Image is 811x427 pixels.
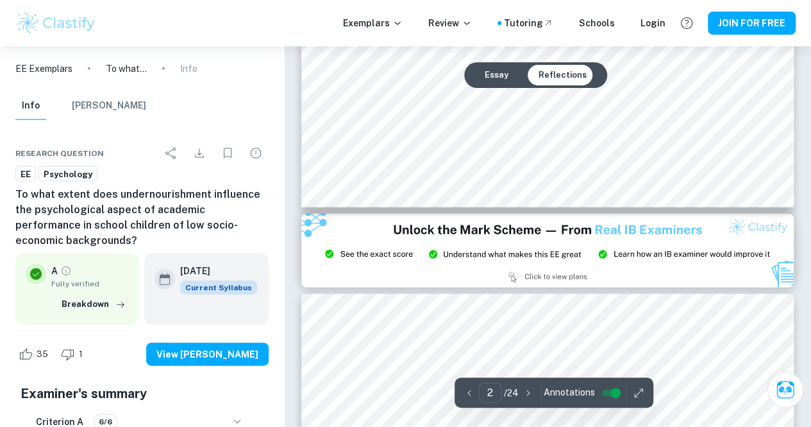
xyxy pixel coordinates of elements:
span: Research question [15,148,104,159]
a: Grade fully verified [60,265,72,277]
span: EE [16,168,35,181]
span: 1 [72,348,90,361]
a: EE [15,166,36,182]
a: Tutoring [504,16,553,30]
div: Download [187,141,212,166]
p: Info [180,62,197,76]
span: 35 [29,348,55,361]
h6: [DATE] [180,264,247,278]
a: Psychology [38,166,97,182]
span: Annotations [544,386,595,399]
span: Fully verified [51,278,129,290]
a: EE Exemplars [15,62,72,76]
button: JOIN FOR FREE [708,12,796,35]
div: Report issue [243,141,269,166]
a: Schools [579,16,615,30]
h5: Examiner's summary [21,384,263,403]
img: Clastify logo [15,10,97,36]
p: Review [428,16,472,30]
div: Like [15,344,55,365]
h6: To what extent does undernourishment influence the psychological aspect of academic performance i... [15,187,269,248]
div: This exemplar is based on the current syllabus. Feel free to refer to it for inspiration/ideas wh... [180,281,257,295]
span: Psychology [39,168,97,181]
div: Share [158,141,184,166]
button: Essay [474,65,519,85]
span: Current Syllabus [180,281,257,295]
button: Help and Feedback [676,12,698,34]
button: [PERSON_NAME] [72,92,146,120]
a: Login [640,16,665,30]
p: A [51,264,58,278]
img: Ad [301,214,794,288]
div: Bookmark [215,141,240,166]
p: To what extent does undernourishment influence the psychological aspect of academic performance i... [106,62,147,76]
button: Reflections [528,65,597,85]
div: Dislike [58,344,90,365]
p: / 24 [504,386,519,400]
button: Ask Clai [767,372,803,408]
button: Breakdown [58,295,129,314]
button: Info [15,92,46,120]
p: Exemplars [343,16,403,30]
button: View [PERSON_NAME] [146,343,269,366]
